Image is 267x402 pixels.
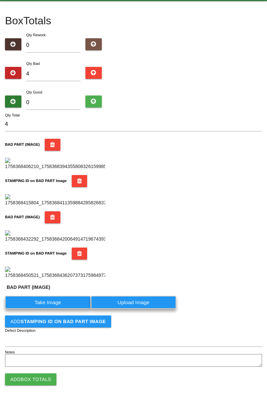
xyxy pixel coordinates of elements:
[5,251,67,255] b: STAMPING ID on BAD PART Image
[45,139,60,151] button: BAD PART (IMAGE)
[91,296,177,309] label: Upload Image
[5,112,20,118] label: Qty Total
[5,15,262,27] h4: Box Totals
[26,90,42,94] label: Qty Good
[5,215,40,219] b: BAD PART (IMAGE)
[72,248,87,260] button: STAMPING ID on BAD PART Image
[5,349,15,355] label: Notes
[5,230,105,243] img: 1758368432292_1758368420064914719674391782681.jpg
[26,62,40,66] label: Qty Bad
[5,194,105,206] img: 1758368415804_17583684113598842858268377593160.jpg
[5,373,56,385] button: AddBox Totals
[21,319,106,324] b: STAMPING ID on BAD PART Image
[5,142,40,146] b: BAD PART (IMAGE)
[26,33,46,37] label: Qty Rework
[5,158,105,170] img: 1758368406210_17583683943558083261599859547464.jpg
[7,285,50,290] b: BAD PART (IMAGE)
[5,328,36,333] label: Defect Description
[5,267,105,279] img: 1758368450521_17583684362073731759849776654008.jpg
[5,315,111,327] button: AddSTAMPING ID on BAD PART Image
[72,175,87,187] button: STAMPING ID on BAD PART Image
[5,179,67,183] b: STAMPING ID on BAD PART Image
[5,296,91,309] label: Take Image
[45,211,60,223] button: BAD PART (IMAGE)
